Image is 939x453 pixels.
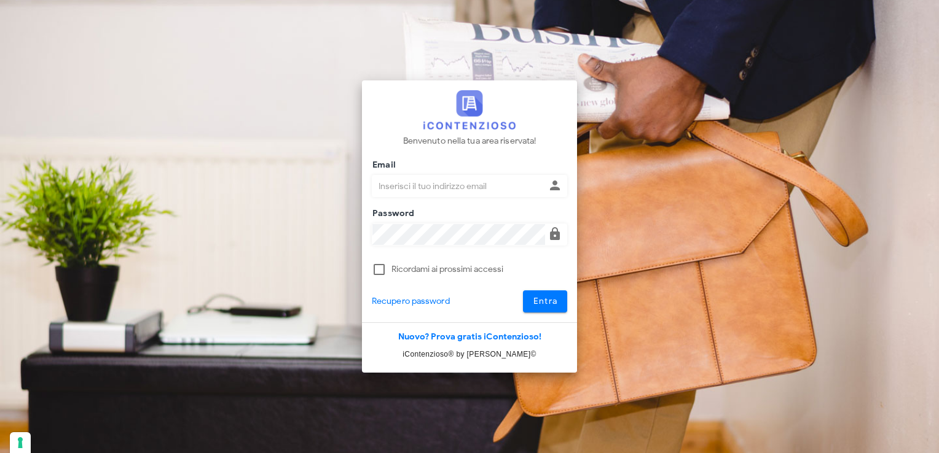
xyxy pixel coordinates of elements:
[391,263,567,276] label: Ricordami ai prossimi accessi
[372,295,450,308] a: Recupero password
[362,348,577,360] p: iContenzioso® by [PERSON_NAME]©
[533,296,558,306] span: Entra
[403,134,536,148] p: Benvenuto nella tua area riservata!
[10,432,31,453] button: Le tue preferenze relative al consenso per le tecnologie di tracciamento
[369,207,415,220] label: Password
[372,176,545,196] input: Inserisci il tuo indirizzo email
[369,159,396,171] label: Email
[398,331,541,342] a: Nuovo? Prova gratis iContenzioso!
[523,290,568,312] button: Entra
